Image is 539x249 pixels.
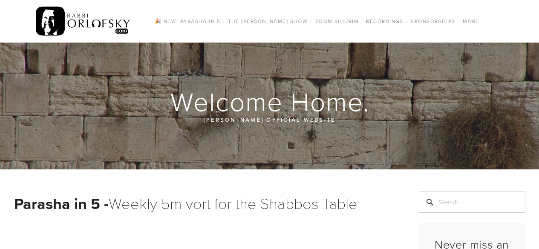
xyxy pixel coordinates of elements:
img: RabbiOrlofsky.com [36,5,131,38]
span: / [406,17,408,25]
a: Sponsorships [408,16,458,27]
span: / [361,17,363,25]
span: / [458,17,460,25]
a: Recordings [363,16,406,27]
input: Search [419,192,525,213]
a: Zoom Shiurim [313,16,361,27]
a: More [460,16,482,27]
span: / [310,17,312,25]
strong: Parasha in 5 - [14,192,109,215]
h1: Weekly 5m vort for the Shabbos Table [14,192,398,215]
span: / [223,17,225,25]
h1: Welcome Home. [14,88,526,115]
a: 🎉 NEW! Parasha in 5 [152,16,223,27]
p: [PERSON_NAME] official website [65,115,474,124]
a: The [PERSON_NAME] Show [225,16,311,27]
